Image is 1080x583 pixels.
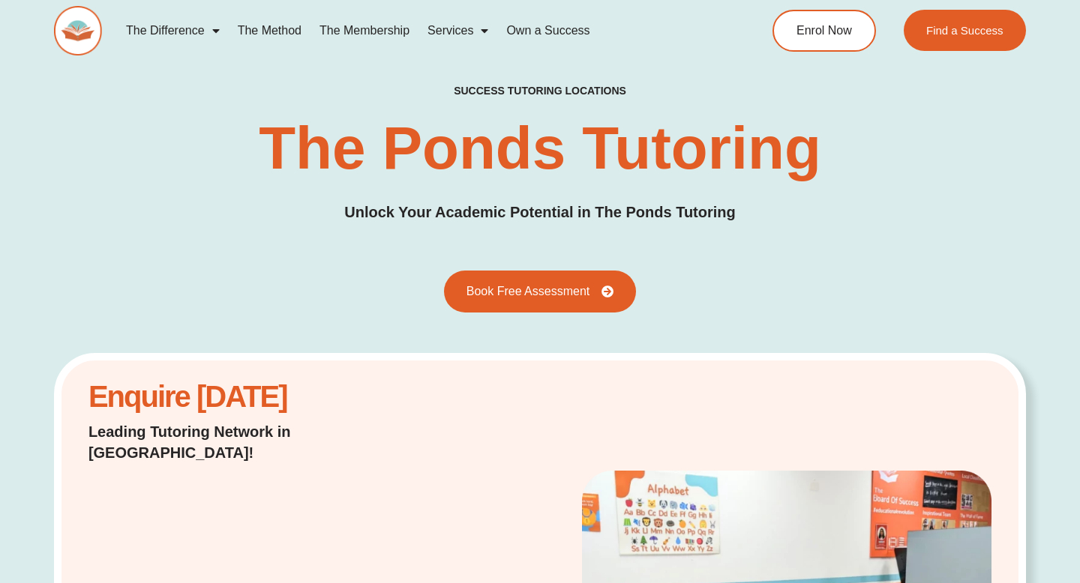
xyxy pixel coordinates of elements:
a: The Difference [117,13,229,48]
a: The Membership [310,13,418,48]
h2: Enquire [DATE] [88,387,411,406]
h2: The Ponds Tutoring [259,118,821,178]
h2: success tutoring locations [454,85,626,96]
a: Services [418,13,497,48]
a: Book Free Assessment [444,271,637,312]
a: The Method [229,13,310,48]
p: Leading Tutoring Network in [GEOGRAPHIC_DATA]! [88,421,411,463]
span: Find a Success [926,25,1003,36]
span: Enrol Now [796,25,852,37]
span: Book Free Assessment [466,286,590,297]
a: Find a Success [904,10,1026,51]
nav: Menu [117,13,717,48]
p: Unlock Your Academic Potential in The Ponds Tutoring [344,201,736,224]
a: Own a Success [497,13,598,48]
a: Enrol Now [772,10,876,52]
